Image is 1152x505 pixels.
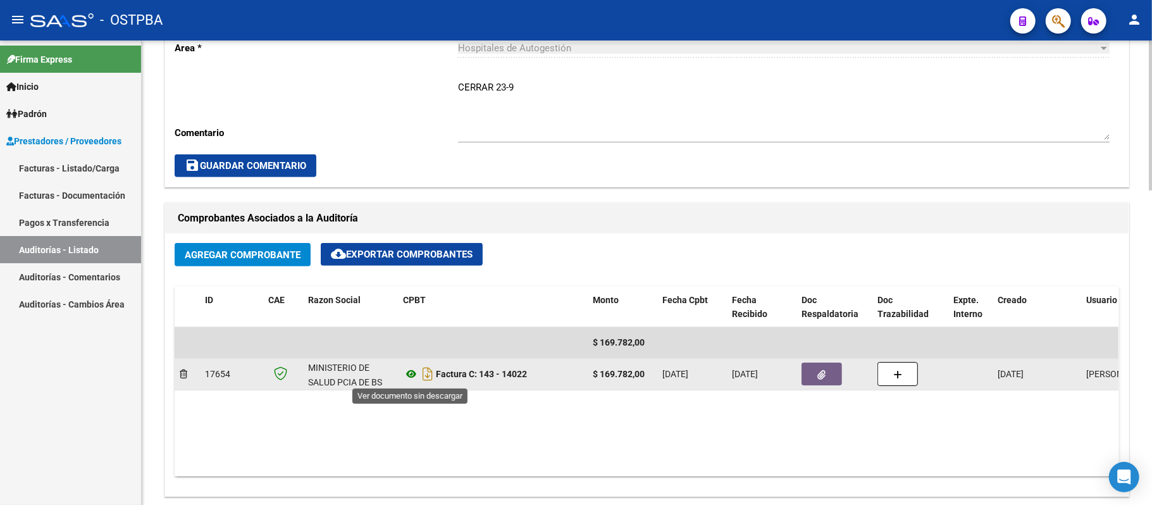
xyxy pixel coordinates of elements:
[662,369,688,379] span: [DATE]
[458,42,571,54] span: Hospitales de Autogestión
[308,295,361,305] span: Razon Social
[998,369,1024,379] span: [DATE]
[200,287,263,328] datatable-header-cell: ID
[321,243,483,266] button: Exportar Comprobantes
[732,295,767,320] span: Fecha Recibido
[403,295,426,305] span: CPBT
[419,364,436,384] i: Descargar documento
[308,361,393,404] div: MINISTERIO DE SALUD PCIA DE BS AS
[331,249,473,260] span: Exportar Comprobantes
[303,287,398,328] datatable-header-cell: Razon Social
[1109,462,1139,492] div: Open Intercom Messenger
[657,287,727,328] datatable-header-cell: Fecha Cpbt
[175,243,311,266] button: Agregar Comprobante
[398,287,588,328] datatable-header-cell: CPBT
[205,369,230,379] span: 17654
[185,249,300,261] span: Agregar Comprobante
[6,80,39,94] span: Inicio
[6,134,121,148] span: Prestadores / Proveedores
[268,295,285,305] span: CAE
[6,107,47,121] span: Padrón
[185,160,306,171] span: Guardar Comentario
[998,295,1027,305] span: Creado
[263,287,303,328] datatable-header-cell: CAE
[6,53,72,66] span: Firma Express
[593,369,645,379] strong: $ 169.782,00
[100,6,163,34] span: - OSTPBA
[1086,295,1117,305] span: Usuario
[331,246,346,261] mat-icon: cloud_download
[588,287,657,328] datatable-header-cell: Monto
[205,295,213,305] span: ID
[993,287,1081,328] datatable-header-cell: Creado
[727,287,796,328] datatable-header-cell: Fecha Recibido
[593,337,645,347] span: $ 169.782,00
[175,126,458,140] p: Comentario
[796,287,872,328] datatable-header-cell: Doc Respaldatoria
[877,295,929,320] span: Doc Trazabilidad
[953,295,982,320] span: Expte. Interno
[185,158,200,173] mat-icon: save
[178,208,1116,228] h1: Comprobantes Asociados a la Auditoría
[732,369,758,379] span: [DATE]
[593,295,619,305] span: Monto
[10,12,25,27] mat-icon: menu
[436,369,527,379] strong: Factura C: 143 - 14022
[948,287,993,328] datatable-header-cell: Expte. Interno
[802,295,858,320] span: Doc Respaldatoria
[662,295,708,305] span: Fecha Cpbt
[175,154,316,177] button: Guardar Comentario
[872,287,948,328] datatable-header-cell: Doc Trazabilidad
[1127,12,1142,27] mat-icon: person
[175,41,458,55] p: Area *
